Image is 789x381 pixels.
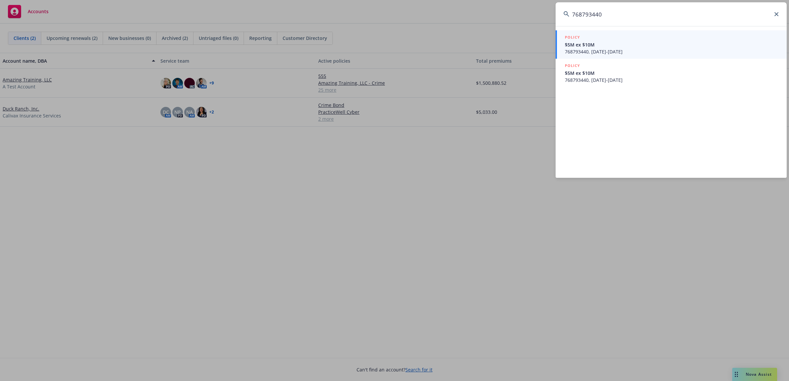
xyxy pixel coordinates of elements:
[565,70,779,77] span: $5M ex $10M
[565,41,779,48] span: $5M ex $10M
[565,48,779,55] span: 768793440, [DATE]-[DATE]
[565,77,779,83] span: 768793440, [DATE]-[DATE]
[556,2,787,26] input: Search...
[565,62,580,69] h5: POLICY
[565,34,580,41] h5: POLICY
[556,59,787,87] a: POLICY$5M ex $10M768793440, [DATE]-[DATE]
[556,30,787,59] a: POLICY$5M ex $10M768793440, [DATE]-[DATE]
